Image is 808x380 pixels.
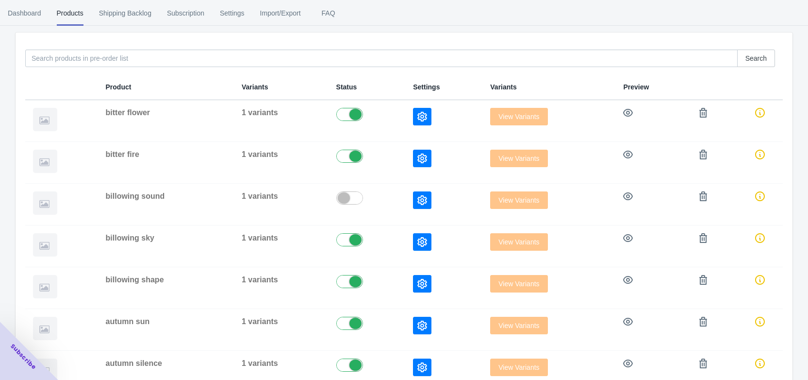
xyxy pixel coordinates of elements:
[336,83,357,91] span: Status
[737,50,775,67] button: Search
[57,0,83,26] span: Products
[623,83,649,91] span: Preview
[99,0,151,26] span: Shipping Backlog
[8,0,41,26] span: Dashboard
[167,0,204,26] span: Subscription
[9,342,38,371] span: Subscribe
[745,54,767,62] span: Search
[490,83,516,91] span: Variants
[25,50,738,67] input: Search products in pre-order list
[316,0,341,26] span: FAQ
[220,0,245,26] span: Settings
[260,0,301,26] span: Import/Export
[413,83,440,91] span: Settings
[106,83,132,91] span: Product
[242,83,268,91] span: Variants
